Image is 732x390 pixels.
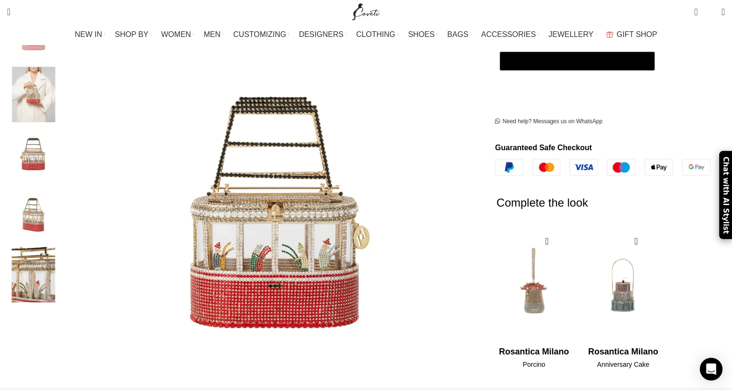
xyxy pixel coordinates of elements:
[299,25,347,44] a: DESIGNERS
[5,247,62,302] img: Rosantica Milano handbags
[115,25,152,44] a: SHOP BY
[481,25,539,44] a: ACCESSORIES
[606,31,613,37] img: GiftBag
[161,25,194,44] a: WOMEN
[496,346,572,358] h4: Rosantica Milano
[617,30,657,39] span: GIFT SHOP
[356,25,399,44] a: CLOTHING
[609,373,637,381] span: $3403.00
[447,30,468,39] span: BAGS
[481,30,536,39] span: ACCESSORIES
[586,346,661,358] h4: Rosantica Milano
[496,360,572,370] h4: Porcino
[548,30,593,39] span: JEWELLERY
[548,25,597,44] a: JEWELLERY
[350,7,382,15] a: Site logo
[520,373,548,381] span: $4175.00
[5,127,62,187] div: 3 / 5
[5,127,62,182] img: Rosantica Milano bags
[5,67,62,122] img: Rosantica Milano bag
[495,159,711,176] img: guaranteed-safe-checkout-bordered.j
[695,5,702,12] span: 0
[606,25,657,44] a: GIFT SHOP
[2,2,15,21] a: Search
[356,30,396,39] span: CLOTHING
[586,344,661,382] a: Rosantica Milano Anniversary Cake $3403.00
[495,144,592,152] strong: Guaranteed Safe Checkout
[75,30,102,39] span: NEW IN
[630,235,642,247] a: Quick view
[233,30,286,39] span: CUSTOMIZING
[5,187,62,247] div: 4 / 5
[408,25,438,44] a: SHOES
[541,235,553,247] a: Quick view
[447,25,471,44] a: BAGS
[498,76,656,99] iframe: Secure express checkout frame
[586,360,661,370] h4: Anniversary Cake
[408,30,434,39] span: SHOES
[495,118,602,126] a: Need help? Messages us on WhatsApp
[5,247,62,307] div: 5 / 5
[75,25,106,44] a: NEW IN
[5,187,62,242] img: Rosantica Milano UK
[161,30,191,39] span: WOMEN
[496,230,572,382] div: 1 / 2
[496,344,572,382] a: Rosantica Milano Porcino $4175.00
[495,228,573,345] img: Rosantica-Milano-Porcino-2.jpg
[299,30,344,39] span: DESIGNERS
[500,52,654,71] button: Pay with GPay
[204,25,224,44] a: MEN
[707,9,714,17] span: 0
[700,358,723,381] div: Open Intercom Messenger
[233,25,290,44] a: CUSTOMIZING
[586,230,661,344] img: Rosantica-Milano-Anniversary-Cake24159_nobg.png
[204,30,221,39] span: MEN
[2,25,730,44] div: Main navigation
[705,2,714,21] div: My Wishlist
[496,176,712,230] h2: Complete the look
[586,230,661,382] div: 2 / 2
[689,2,702,21] a: 0
[115,30,149,39] span: SHOP BY
[5,67,62,127] div: 2 / 5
